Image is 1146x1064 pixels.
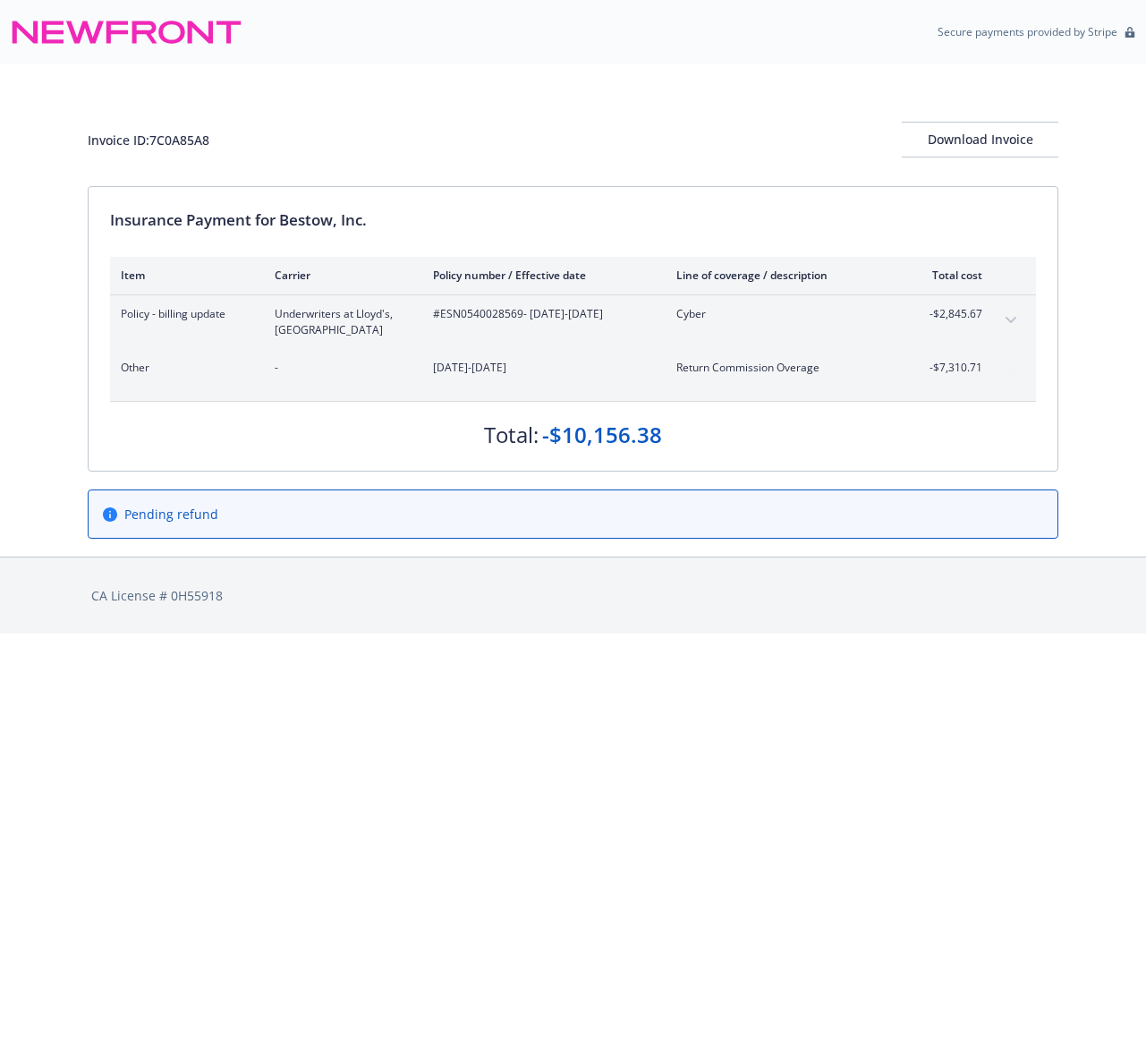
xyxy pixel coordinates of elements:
span: - [275,360,404,376]
p: Secure payments provided by Stripe [938,24,1117,39]
div: Carrier [275,268,404,283]
button: expand content [997,360,1025,388]
span: Return Commission Overage [676,360,887,376]
button: expand content [997,306,1025,335]
span: [DATE]-[DATE] [433,360,648,376]
div: Policy number / Effective date [433,268,648,283]
span: #ESN0540028569 - [DATE]-[DATE] [433,306,648,322]
div: Item [121,268,246,283]
div: Download Invoice [902,123,1058,157]
span: Pending refund [124,505,218,523]
span: -$7,310.71 [915,360,982,376]
div: Invoice ID: 7C0A85A8 [88,131,209,149]
div: Line of coverage / description [676,268,887,283]
span: Other [121,360,246,376]
span: Policy - billing update [121,306,246,322]
div: -$10,156.38 [542,420,662,450]
div: Insurance Payment for Bestow, Inc. [110,209,1036,232]
div: CA License # 0H55918 [91,586,1055,605]
span: Underwriters at Lloyd's, [GEOGRAPHIC_DATA] [275,306,404,338]
div: Policy - billing updateUnderwriters at Lloyd's, [GEOGRAPHIC_DATA]#ESN0540028569- [DATE]-[DATE]Cyb... [110,295,1036,349]
span: Cyber [676,306,887,322]
div: Total: [484,420,539,450]
div: Total cost [915,268,982,283]
button: Download Invoice [902,122,1058,157]
span: -$2,845.67 [915,306,982,322]
div: Other-[DATE]-[DATE]Return Commission Overage-$7,310.71expand content [110,349,1036,401]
